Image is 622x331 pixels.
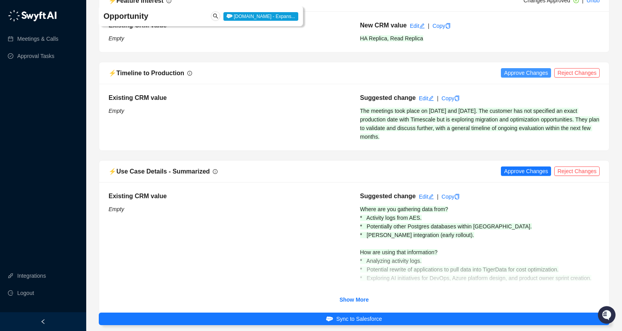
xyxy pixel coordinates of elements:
i: Empty [109,35,124,42]
div: | [428,22,430,30]
div: We're offline, we'll be back soon [27,79,102,85]
span: edit [428,96,434,101]
span: Status [43,110,60,118]
h5: New CRM value [360,21,407,30]
button: Reject Changes [554,68,600,78]
span: ⚡️ Timeline to Production [109,70,184,76]
button: Reject Changes [554,166,600,176]
h5: Suggested change [360,93,416,103]
button: Approve Changes [501,166,551,176]
span: search [213,13,218,19]
button: Start new chat [133,73,143,83]
i: Empty [109,108,124,114]
span: Reject Changes [557,69,597,77]
span: logout [8,290,13,296]
span: copy [454,194,460,199]
a: Copy [442,95,460,101]
a: Edit [419,95,434,101]
a: Integrations [17,268,46,284]
a: Edit [419,194,434,200]
strong: Show More [339,297,369,303]
img: logo-05li4sbe.png [8,10,57,22]
a: Copy [442,194,460,200]
h5: Existing CRM value [109,93,348,103]
span: Approve Changes [504,167,548,175]
a: Approval Tasks [17,48,54,64]
iframe: Open customer support [597,305,618,326]
span: Logout [17,285,34,301]
span: info-circle [187,71,192,76]
a: 📚Docs [5,107,32,121]
span: Docs [16,110,29,118]
div: | [437,192,439,201]
span: info-circle [213,169,218,174]
span: Sync to Salesforce [336,315,382,323]
span: copy [454,96,460,101]
span: edit [428,194,434,199]
h4: Opportunity [103,11,215,22]
span: Pylon [78,129,95,135]
img: 5124521997842_fc6d7dfcefe973c2e489_88.png [8,71,22,85]
button: Approve Changes [501,68,551,78]
span: left [40,319,46,324]
img: Swyft AI [8,8,24,24]
div: Start new chat [27,71,129,79]
div: 📚 [8,110,14,117]
a: Copy [432,23,451,29]
h5: Existing CRM value [109,192,348,201]
span: Reject Changes [557,167,597,175]
span: Approve Changes [504,69,548,77]
button: Sync to Salesforce [99,313,609,325]
h5: Suggested change [360,192,416,201]
i: Empty [109,206,124,212]
a: [DOMAIN_NAME] - Expans... [223,13,298,19]
a: 📶Status [32,107,63,121]
span: [DOMAIN_NAME] - Expans... [223,12,298,21]
p: Welcome 👋 [8,31,143,44]
a: Meetings & Calls [17,31,58,47]
a: Powered byPylon [55,128,95,135]
span: The meetings took place on [DATE] and [DATE]. The customer has not specified an exact production ... [360,108,601,140]
span: HA Replica, Read Replica [360,35,423,42]
span: ⚡️ Use Case Details - Summarized [109,168,210,175]
div: 📶 [35,110,42,117]
div: | [437,94,439,103]
a: Edit [410,23,425,29]
span: edit [419,23,425,29]
h2: How can we help? [8,44,143,56]
span: copy [445,23,451,29]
